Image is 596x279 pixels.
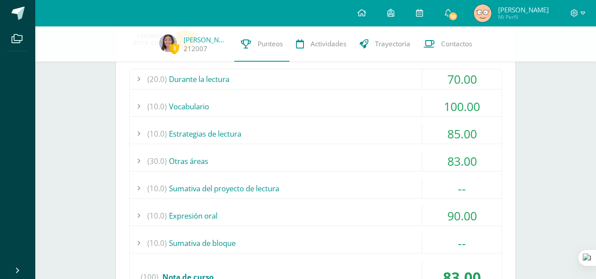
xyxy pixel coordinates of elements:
[498,13,549,21] span: Mi Perfil
[422,233,502,253] div: --
[422,206,502,226] div: 90.00
[184,44,207,53] a: 212007
[474,4,491,22] img: 0efa06bf55d835d7f677146712b902f1.png
[184,35,228,44] a: [PERSON_NAME]
[234,26,289,62] a: Punteos
[130,124,502,144] div: Estrategias de lectura
[311,39,346,48] span: Actividades
[147,179,167,198] span: (10.0)
[498,5,549,14] span: [PERSON_NAME]
[147,69,167,89] span: (20.0)
[289,26,353,62] a: Actividades
[422,69,502,89] div: 70.00
[147,124,167,144] span: (10.0)
[147,206,167,226] span: (10.0)
[353,26,417,62] a: Trayectoria
[130,179,502,198] div: Sumativa del proyecto de lectura
[147,233,167,253] span: (10.0)
[147,97,167,116] span: (10.0)
[258,39,283,48] span: Punteos
[130,97,502,116] div: Vocabulario
[130,233,502,253] div: Sumativa de bloque
[130,206,502,226] div: Expresión oral
[422,179,502,198] div: --
[441,39,472,48] span: Contactos
[448,11,458,21] span: 10
[422,124,502,144] div: 85.00
[130,69,502,89] div: Durante la lectura
[422,97,502,116] div: 100.00
[417,26,479,62] a: Contactos
[375,39,410,48] span: Trayectoria
[147,151,167,171] span: (30.0)
[159,34,177,52] img: a4edf9b3286cfd43df08ece18344d72f.png
[422,151,502,171] div: 83.00
[130,151,502,171] div: Otras áreas
[169,43,179,54] span: 3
